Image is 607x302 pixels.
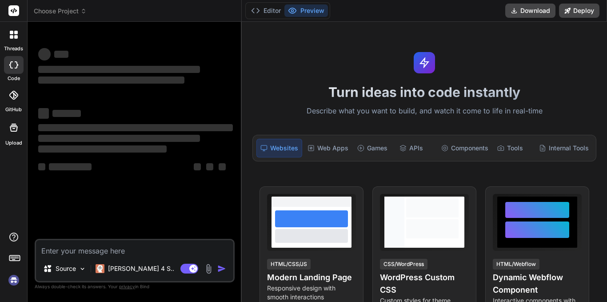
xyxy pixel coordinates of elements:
[493,271,582,296] h4: Dynamic Webflow Component
[8,75,20,82] label: code
[204,264,214,274] img: attachment
[217,264,226,273] img: icon
[380,271,469,296] h4: WordPress Custom CSS
[52,110,81,117] span: ‌
[505,4,555,18] button: Download
[38,108,49,119] span: ‌
[38,145,167,153] span: ‌
[396,139,436,157] div: APIs
[267,284,356,302] p: Responsive design with smooth interactions
[38,124,233,131] span: ‌
[79,265,86,273] img: Pick Models
[194,163,201,170] span: ‌
[38,48,51,60] span: ‌
[380,259,427,270] div: CSS/WordPress
[119,284,135,289] span: privacy
[4,45,23,52] label: threads
[54,51,68,58] span: ‌
[247,84,602,100] h1: Turn ideas into code instantly
[5,139,22,147] label: Upload
[284,4,328,17] button: Preview
[38,135,200,142] span: ‌
[56,264,76,273] p: Source
[304,139,352,157] div: Web Apps
[49,163,92,170] span: ‌
[34,7,87,16] span: Choose Project
[108,264,174,273] p: [PERSON_NAME] 4 S..
[438,139,492,157] div: Components
[354,139,394,157] div: Games
[35,282,235,291] p: Always double-check its answers. Your in Bind
[267,271,356,284] h4: Modern Landing Page
[494,139,534,157] div: Tools
[5,106,22,113] label: GitHub
[38,77,184,84] span: ‌
[559,4,599,18] button: Deploy
[38,66,200,73] span: ‌
[96,264,104,273] img: Claude 4 Sonnet
[267,259,311,270] div: HTML/CSS/JS
[248,4,284,17] button: Editor
[38,163,45,170] span: ‌
[247,105,602,117] p: Describe what you want to build, and watch it come to life in real-time
[6,273,21,288] img: signin
[535,139,592,157] div: Internal Tools
[219,163,226,170] span: ‌
[206,163,213,170] span: ‌
[493,259,539,270] div: HTML/Webflow
[256,139,302,157] div: Websites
